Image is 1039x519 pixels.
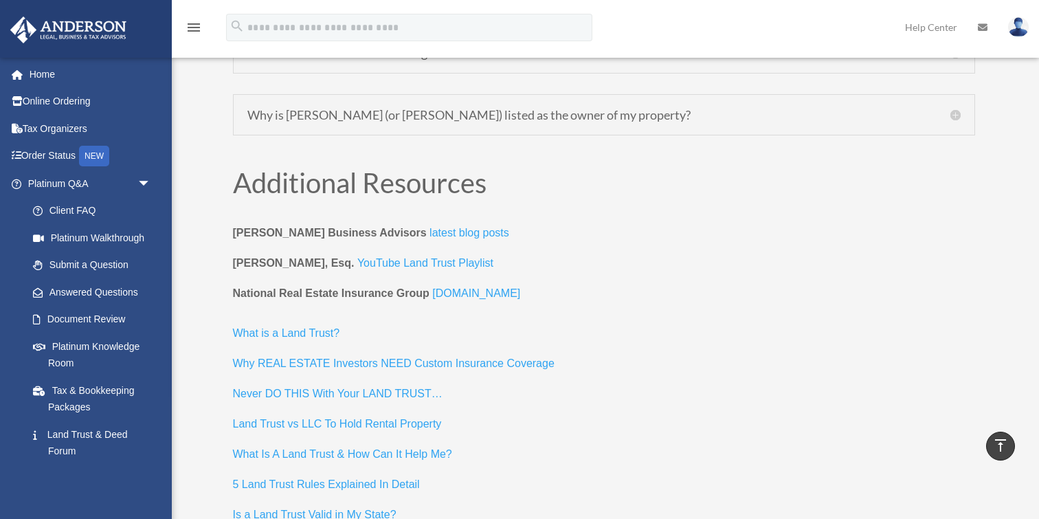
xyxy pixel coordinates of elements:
a: Home [10,60,172,88]
span: What Is A Land Trust & How Can It Help Me? [233,448,452,460]
i: menu [186,19,202,36]
a: Order StatusNEW [10,142,172,170]
img: User Pic [1008,17,1029,37]
img: Anderson Advisors Platinum Portal [6,16,131,43]
a: Answered Questions [19,278,172,306]
i: search [230,19,245,34]
b: National Real Estate Insurance Group [233,287,429,299]
strong: [PERSON_NAME], Esq. [233,257,355,269]
a: Platinum Q&Aarrow_drop_down [10,170,172,197]
b: [PERSON_NAME] Business Advisors [233,227,427,239]
span: What is a Land Trust? [233,327,340,339]
h5: Why is [PERSON_NAME] (or [PERSON_NAME]) listed as the owner of my property? [247,109,961,121]
a: 5 Land Trust Rules Explained In Detail [233,478,420,497]
span: Why REAL ESTATE Investors NEED Custom Insurance Coverage [233,357,555,369]
div: NEW [79,146,109,166]
a: Land Trust vs LLC To Hold Rental Property [233,418,442,437]
a: menu [186,24,202,36]
a: Tax Organizers [10,115,172,142]
span: Land Trust vs LLC To Hold Rental Property [233,418,442,430]
a: What is a Land Trust? [233,327,340,346]
a: Document Review [19,306,172,333]
a: Why REAL ESTATE Investors NEED Custom Insurance Coverage [233,357,555,376]
a: Platinum Knowledge Room [19,333,172,377]
a: YouTube Land Trust Playlist [357,257,493,276]
a: vertical_align_top [986,432,1015,461]
span: Never DO THIS With Your LAND TRUST… [233,388,443,399]
a: [DOMAIN_NAME] [432,287,520,306]
a: Never DO THIS With Your LAND TRUST… [233,388,443,406]
h5: How does a nominee trustee resign? [247,47,961,59]
h2: Additional Resources [233,169,975,203]
a: Portal Feedback [19,465,172,492]
a: latest blog posts [429,227,509,245]
a: Tax & Bookkeeping Packages [19,377,172,421]
a: Client FAQ [19,197,172,225]
a: Land Trust & Deed Forum [19,421,165,465]
a: Online Ordering [10,88,172,115]
span: arrow_drop_down [137,170,165,198]
i: vertical_align_top [992,437,1009,454]
a: What Is A Land Trust & How Can It Help Me? [233,448,452,467]
a: Submit a Question [19,252,172,279]
a: Platinum Walkthrough [19,224,172,252]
